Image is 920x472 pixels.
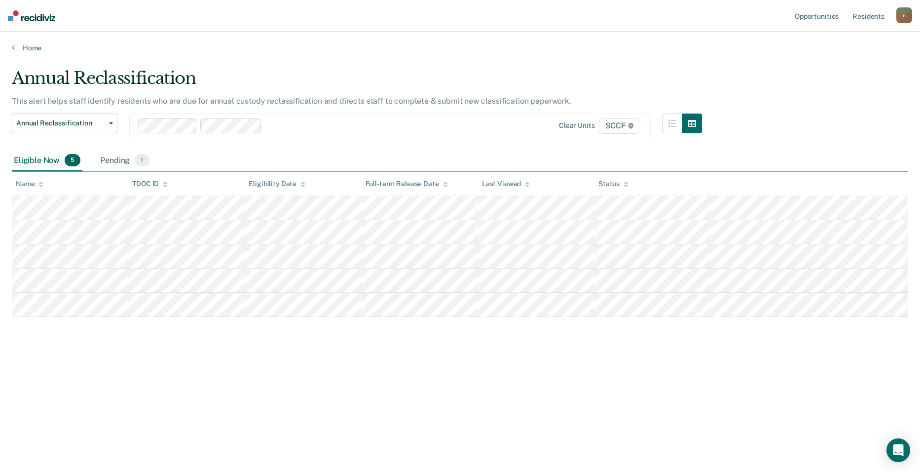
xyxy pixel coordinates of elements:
[16,180,43,188] div: Name
[599,118,640,134] span: SCCF
[12,150,82,172] div: Eligible Now5
[896,7,912,23] button: n
[559,121,595,130] div: Clear units
[12,43,908,52] a: Home
[8,10,55,21] img: Recidiviz
[12,68,702,96] div: Annual Reclassification
[366,180,448,188] div: Full-term Release Date
[135,154,149,167] span: 1
[132,180,168,188] div: TDOC ID
[65,154,80,167] span: 5
[598,180,628,188] div: Status
[12,114,117,133] button: Annual Reclassification
[16,119,105,127] span: Annual Reclassification
[98,150,151,172] div: Pending1
[249,180,305,188] div: Eligibility Date
[12,96,571,106] p: This alert helps staff identify residents who are due for annual custody reclassification and dir...
[886,438,910,462] div: Open Intercom Messenger
[482,180,530,188] div: Last Viewed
